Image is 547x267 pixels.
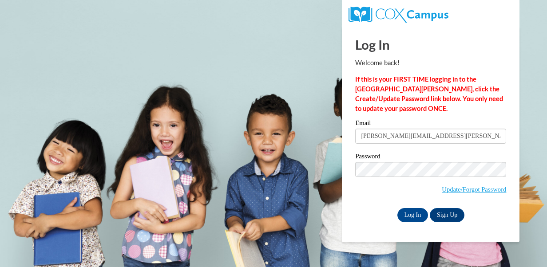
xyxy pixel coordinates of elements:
img: COX Campus [349,7,448,23]
strong: If this is your FIRST TIME logging in to the [GEOGRAPHIC_DATA][PERSON_NAME], click the Create/Upd... [355,75,503,112]
label: Password [355,153,506,162]
h1: Log In [355,35,506,54]
input: Log In [397,208,428,222]
label: Email [355,120,506,129]
p: Welcome back! [355,58,506,68]
a: Update/Forgot Password [442,186,506,193]
a: Sign Up [430,208,464,222]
